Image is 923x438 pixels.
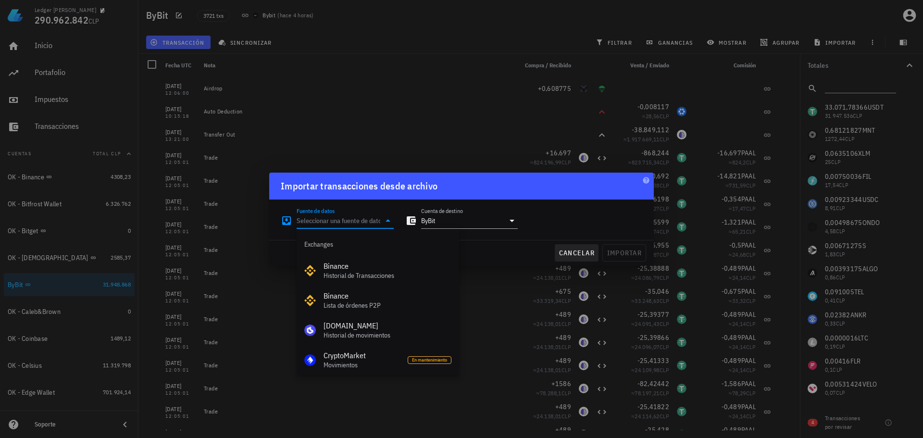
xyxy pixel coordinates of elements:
[324,272,451,280] div: Historial de Transacciones
[324,291,451,300] div: Binance
[297,213,380,228] input: Seleccionar una fuente de datos
[324,301,451,310] div: Lista de órdenes P2P
[324,361,400,369] div: Movimientos
[555,244,599,262] button: cancelar
[412,357,447,363] span: En mantenimiento
[297,207,335,214] label: Fuente de datos
[324,321,451,330] div: [DOMAIN_NAME]
[297,233,459,256] div: Exchanges
[281,178,437,194] div: Importar transacciones desde archivo
[324,351,400,360] div: CryptoMarket
[324,331,451,339] div: Historial de movimientos
[559,249,595,257] span: cancelar
[421,207,463,214] label: Cuenta de destino
[324,262,451,271] div: Binance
